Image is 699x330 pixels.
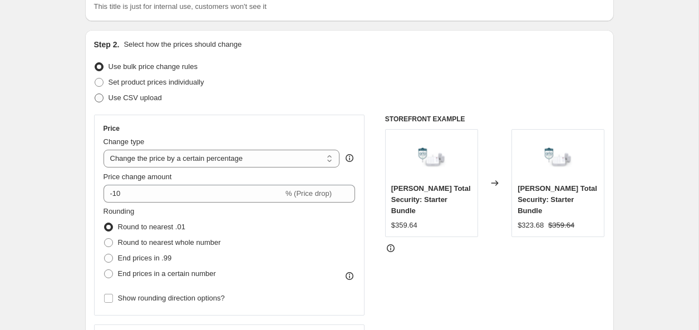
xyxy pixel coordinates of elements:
div: help [344,152,355,164]
span: End prices in a certain number [118,269,216,278]
p: Select how the prices should change [124,39,242,50]
div: $323.68 [518,220,544,231]
span: This title is just for internal use, customers won't see it [94,2,267,11]
span: Change type [104,137,145,146]
span: Use bulk price change rules [109,62,198,71]
span: End prices in .99 [118,254,172,262]
input: -15 [104,185,283,203]
span: [PERSON_NAME] Total Security: Starter Bundle [391,184,471,215]
span: Use CSV upload [109,93,162,102]
span: Set product prices individually [109,78,204,86]
strike: $359.64 [548,220,574,231]
span: Round to nearest whole number [118,238,221,247]
h6: STOREFRONT EXAMPLE [385,115,605,124]
div: $359.64 [391,220,417,231]
img: ats-starter-bundle_80x.png [536,135,580,180]
span: % (Price drop) [285,189,332,198]
h2: Step 2. [94,39,120,50]
span: Show rounding direction options? [118,294,225,302]
span: [PERSON_NAME] Total Security: Starter Bundle [518,184,597,215]
h3: Price [104,124,120,133]
span: Rounding [104,207,135,215]
span: Price change amount [104,173,172,181]
img: ats-starter-bundle_80x.png [409,135,454,180]
span: Round to nearest .01 [118,223,185,231]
